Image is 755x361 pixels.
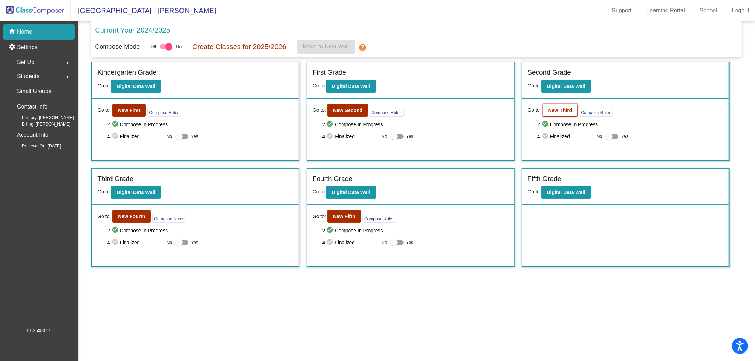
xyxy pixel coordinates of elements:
[327,104,368,117] button: New Second
[11,115,74,121] span: Primary: [PERSON_NAME]
[326,186,376,199] button: Digital Data Wall
[191,132,198,141] span: Yes
[528,174,561,184] label: Fifth Grade
[17,130,48,140] p: Account Info
[63,59,72,67] mat-icon: arrow_right
[543,104,578,117] button: New Third
[333,214,355,219] b: New Fifth
[322,238,378,247] span: 4. Finalized
[547,190,585,195] b: Digital Data Wall
[362,214,396,223] button: Compose Rules
[152,214,186,223] button: Compose Rules
[111,80,161,93] button: Digital Data Wall
[112,104,146,117] button: New First
[694,5,723,16] a: School
[107,132,163,141] span: 4. Finalized
[332,83,370,89] b: Digital Data Wall
[537,132,593,141] span: 4. Finalized
[11,143,61,149] span: Renewal On: [DATE]
[528,83,541,88] span: Go to:
[542,120,550,129] mat-icon: check_circle
[406,132,413,141] span: Yes
[111,186,161,199] button: Digital Data Wall
[606,5,637,16] a: Support
[313,83,326,88] span: Go to:
[107,226,293,235] span: 2. Compose In Progress
[726,5,755,16] a: Logout
[191,238,198,247] span: Yes
[8,43,17,52] mat-icon: settings
[97,174,133,184] label: Third Grade
[17,43,38,52] p: Settings
[313,174,353,184] label: Fourth Grade
[17,28,32,36] p: Home
[111,120,120,129] mat-icon: check_circle
[579,108,613,117] button: Compose Rules
[541,186,591,199] button: Digital Data Wall
[118,107,140,113] b: New First
[322,226,509,235] span: 2. Compose In Progress
[63,73,72,81] mat-icon: arrow_right
[107,238,163,247] span: 4. Finalized
[382,133,387,140] span: No
[322,132,378,141] span: 4. Finalized
[326,132,335,141] mat-icon: check_circle
[327,210,361,223] button: New Fifth
[107,120,293,129] span: 2. Compose In Progress
[326,80,376,93] button: Digital Data Wall
[528,106,541,114] span: Go to:
[303,43,349,50] span: Move to Next Year
[112,210,151,223] button: New Fourth
[97,83,111,88] span: Go to:
[111,238,120,247] mat-icon: check_circle
[528,68,571,78] label: Second Grade
[313,68,346,78] label: First Grade
[71,5,216,16] span: [GEOGRAPHIC_DATA] - [PERSON_NAME]
[621,132,628,141] span: Yes
[192,41,286,52] p: Create Classes for 2025/2026
[382,239,387,246] span: No
[326,120,335,129] mat-icon: check_circle
[95,42,140,52] p: Compose Mode
[542,132,550,141] mat-icon: check_circle
[313,213,326,220] span: Go to:
[97,189,111,194] span: Go to:
[537,120,723,129] span: 2. Compose In Progress
[116,190,155,195] b: Digital Data Wall
[17,86,51,96] p: Small Groups
[326,238,335,247] mat-icon: check_circle
[322,120,509,129] span: 2. Compose In Progress
[167,239,172,246] span: No
[541,80,591,93] button: Digital Data Wall
[176,43,182,50] span: On
[528,189,541,194] span: Go to:
[17,71,39,81] span: Students
[8,28,17,36] mat-icon: home
[17,57,34,67] span: Set Up
[111,226,120,235] mat-icon: check_circle
[167,133,172,140] span: No
[297,40,355,54] button: Move to Next Year
[147,108,181,117] button: Compose Rules
[358,43,367,52] mat-icon: help
[370,108,403,117] button: Compose Rules
[97,213,111,220] span: Go to:
[11,121,70,127] span: Billing: [PERSON_NAME]
[332,190,370,195] b: Digital Data Wall
[597,133,602,140] span: No
[150,43,156,50] span: Off
[333,107,362,113] b: New Second
[111,132,120,141] mat-icon: check_circle
[326,226,335,235] mat-icon: check_circle
[97,68,156,78] label: Kindergarten Grade
[313,106,326,114] span: Go to:
[641,5,691,16] a: Learning Portal
[547,83,585,89] b: Digital Data Wall
[548,107,572,113] b: New Third
[406,238,413,247] span: Yes
[313,189,326,194] span: Go to:
[17,102,47,112] p: Contact Info
[116,83,155,89] b: Digital Data Wall
[97,106,111,114] span: Go to:
[95,25,170,35] p: Current Year 2024/2025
